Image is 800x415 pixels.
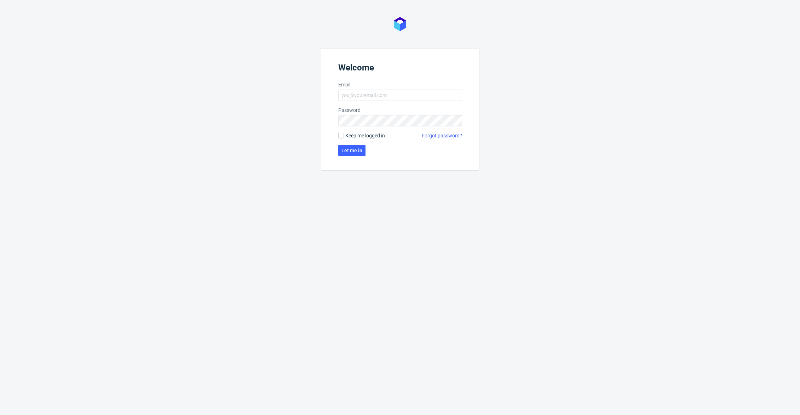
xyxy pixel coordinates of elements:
[338,81,462,88] label: Email
[422,132,462,139] a: Forgot password?
[341,148,362,153] span: Let me in
[338,90,462,101] input: you@youremail.com
[338,107,462,114] label: Password
[345,132,385,139] span: Keep me logged in
[338,63,462,75] header: Welcome
[338,145,366,156] button: Let me in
